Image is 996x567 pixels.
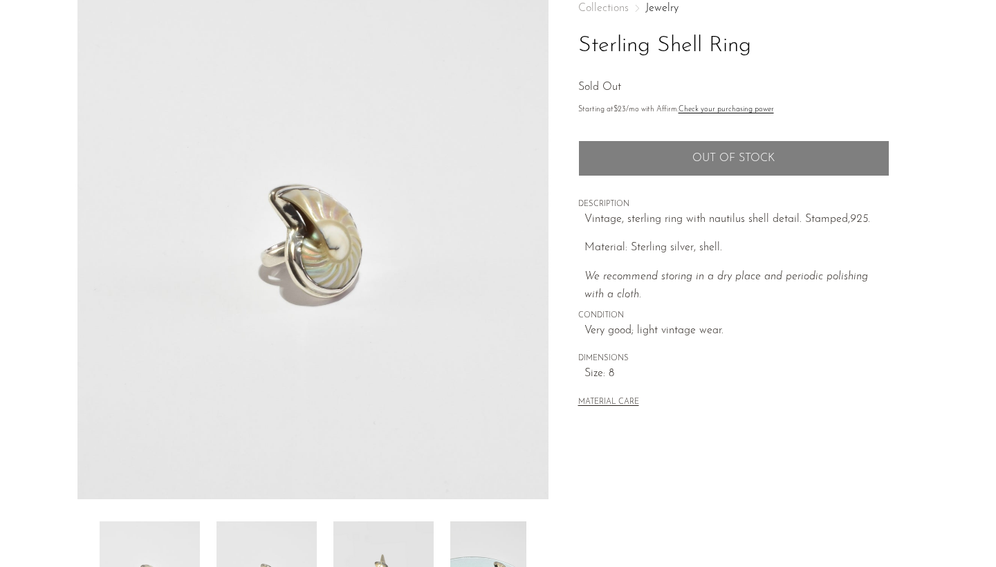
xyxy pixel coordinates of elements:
a: Jewelry [645,3,679,14]
span: Very good; light vintage wear. [584,322,889,340]
button: MATERIAL CARE [578,398,639,408]
nav: Breadcrumbs [578,3,889,14]
i: We recommend storing in a dry place and periodic polishing with a cloth. [584,271,868,300]
em: 925. [850,214,870,225]
a: Check your purchasing power - Learn more about Affirm Financing (opens in modal) [679,106,774,113]
p: Vintage, sterling ring with nautilus shell detail. Stamped, [584,211,889,229]
span: DIMENSIONS [578,353,889,365]
span: Out of stock [692,152,775,165]
span: Sold Out [578,82,621,93]
span: Size: 8 [584,365,889,383]
span: DESCRIPTION [578,198,889,211]
p: Starting at /mo with Affirm. [578,104,889,116]
span: $23 [614,106,626,113]
h1: Sterling Shell Ring [578,28,889,64]
button: Add to cart [578,140,889,176]
p: Material: Sterling silver, shell. [584,239,889,257]
span: CONDITION [578,310,889,322]
span: Collections [578,3,629,14]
